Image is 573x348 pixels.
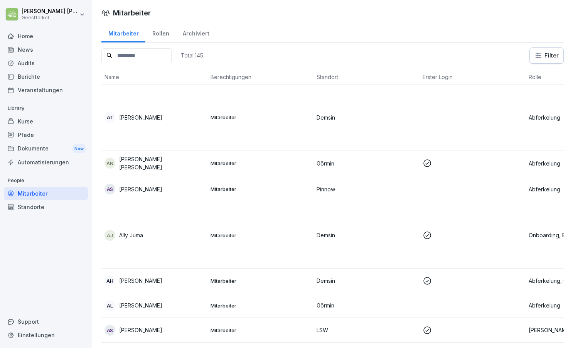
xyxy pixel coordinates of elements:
p: People [4,174,88,187]
th: Name [101,70,207,84]
p: Total: 145 [181,52,203,59]
p: Demsin [317,277,416,285]
div: Dokumente [4,142,88,156]
p: Mitarbeiter [211,327,310,334]
p: Demsin [317,231,416,239]
p: Mitarbeiter [211,114,310,121]
a: Archiviert [176,23,216,42]
p: Library [4,102,88,115]
p: [PERSON_NAME] [119,113,162,122]
a: Einstellungen [4,328,88,342]
a: DokumenteNew [4,142,88,156]
h1: Mitarbeiter [113,8,151,18]
p: Mitarbeiter [211,302,310,309]
p: Demsin [317,113,416,122]
a: Rollen [145,23,176,42]
p: Ally Juma [119,231,143,239]
div: AL [104,300,115,311]
p: Görmin [317,301,416,309]
p: LSW [317,326,416,334]
a: Veranstaltungen [4,83,88,97]
button: Filter [530,48,563,63]
a: Pfade [4,128,88,142]
p: Görmin [317,159,416,167]
div: AH [104,275,115,286]
div: AS [104,184,115,194]
a: Mitarbeiter [4,187,88,200]
div: New [72,144,86,153]
p: [PERSON_NAME] [119,301,162,309]
p: [PERSON_NAME] [PERSON_NAME] [22,8,78,15]
p: Mitarbeiter [211,232,310,239]
p: [PERSON_NAME] [119,326,162,334]
p: Pinnow [317,185,416,193]
th: Berechtigungen [207,70,313,84]
p: [PERSON_NAME] [PERSON_NAME] [119,155,204,171]
a: News [4,43,88,56]
p: Mitarbeiter [211,186,310,193]
p: [PERSON_NAME] [119,185,162,193]
div: AS [104,325,115,336]
div: Support [4,315,88,328]
th: Standort [313,70,420,84]
p: Mitarbeiter [211,160,310,167]
div: AT [104,112,115,123]
div: AJ [104,230,115,241]
a: Home [4,29,88,43]
a: Mitarbeiter [101,23,145,42]
a: Berichte [4,70,88,83]
a: Kurse [4,115,88,128]
div: Filter [534,52,559,59]
a: Audits [4,56,88,70]
a: Automatisierungen [4,155,88,169]
p: [PERSON_NAME] [119,277,162,285]
div: AN [104,158,115,169]
a: Standorte [4,200,88,214]
p: Mitarbeiter [211,277,310,284]
th: Erster Login [420,70,526,84]
p: Geestferkel [22,15,78,20]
